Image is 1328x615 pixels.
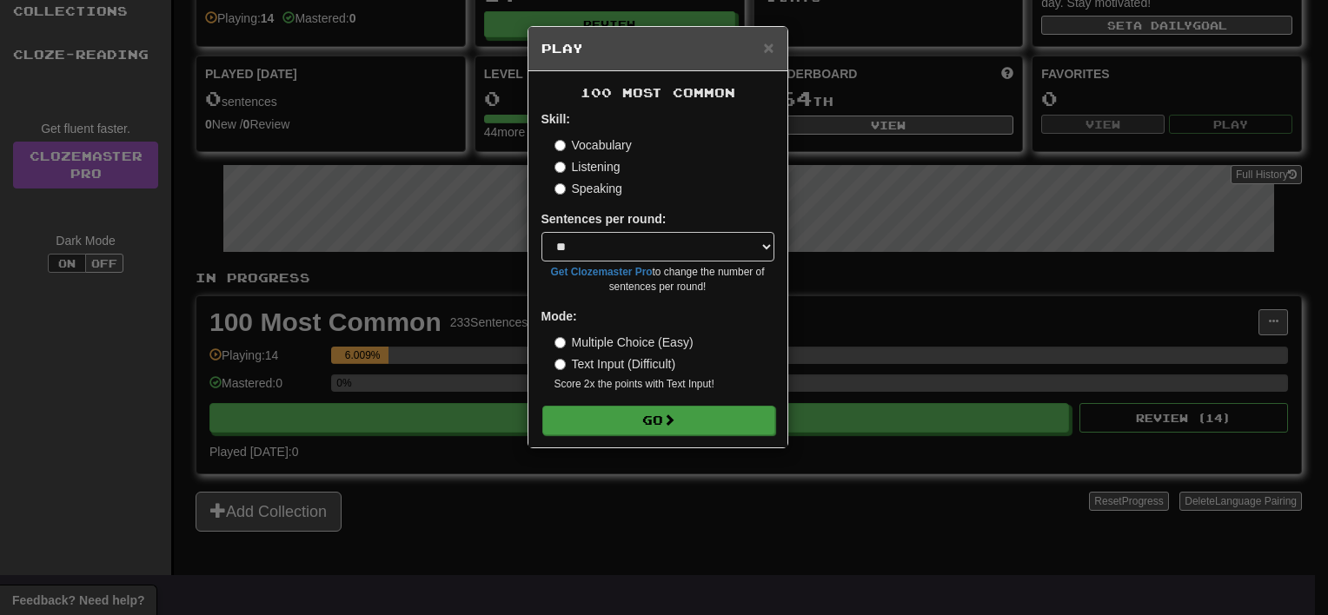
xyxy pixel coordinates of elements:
label: Text Input (Difficult) [554,355,676,373]
small: Score 2x the points with Text Input ! [554,377,774,392]
small: to change the number of sentences per round! [541,265,774,294]
span: 100 Most Common [581,85,735,100]
input: Speaking [554,183,566,195]
input: Multiple Choice (Easy) [554,337,566,348]
label: Multiple Choice (Easy) [554,334,694,351]
input: Text Input (Difficult) [554,359,566,370]
h5: Play [541,40,774,57]
input: Listening [554,162,566,173]
button: Go [542,406,775,435]
label: Speaking [554,180,622,197]
label: Vocabulary [554,136,632,154]
a: Get Clozemaster Pro [551,266,653,278]
label: Listening [554,158,621,175]
strong: Mode: [541,309,577,323]
button: Close [763,38,774,56]
span: × [763,37,774,57]
strong: Skill: [541,112,570,126]
input: Vocabulary [554,140,566,151]
label: Sentences per round: [541,210,667,228]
